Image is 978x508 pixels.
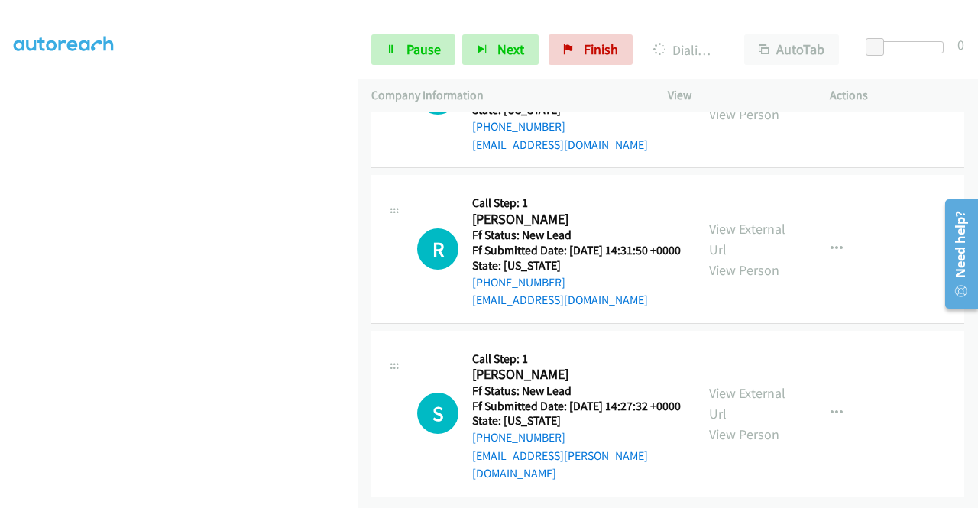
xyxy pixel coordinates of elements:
button: Next [462,34,539,65]
h1: R [417,228,458,270]
a: [PHONE_NUMBER] [472,119,565,134]
a: View External Url [709,384,785,422]
h5: State: [US_STATE] [472,413,682,429]
p: Dialing [PERSON_NAME] [653,40,717,60]
a: [PHONE_NUMBER] [472,275,565,290]
a: [EMAIL_ADDRESS][DOMAIN_NAME] [472,138,648,152]
h2: [PERSON_NAME] [472,211,681,228]
h5: State: [US_STATE] [472,258,681,273]
h5: Call Step: 1 [472,196,681,211]
p: Company Information [371,86,640,105]
a: Pause [371,34,455,65]
div: Delay between calls (in seconds) [873,41,944,53]
a: [EMAIL_ADDRESS][PERSON_NAME][DOMAIN_NAME] [472,448,648,481]
h5: Ff Status: New Lead [472,383,682,399]
a: View External Url [709,220,785,258]
span: Pause [406,40,441,58]
h5: Ff Submitted Date: [DATE] 14:31:50 +0000 [472,243,681,258]
button: AutoTab [744,34,839,65]
h1: S [417,393,458,434]
span: Finish [584,40,618,58]
div: The call is yet to be attempted [417,393,458,434]
div: The call is yet to be attempted [417,228,458,270]
a: View Person [709,105,779,123]
h5: Ff Status: New Lead [472,228,681,243]
p: View [668,86,802,105]
p: Actions [830,86,964,105]
span: Next [497,40,524,58]
a: [PHONE_NUMBER] [472,430,565,445]
a: View Person [709,425,779,443]
a: View Person [709,261,779,279]
div: 0 [957,34,964,55]
h5: Ff Submitted Date: [DATE] 14:27:32 +0000 [472,399,682,414]
h2: [PERSON_NAME] [472,366,682,383]
iframe: Resource Center [934,193,978,315]
h5: Call Step: 1 [472,351,682,367]
a: Finish [549,34,633,65]
a: [EMAIL_ADDRESS][DOMAIN_NAME] [472,293,648,307]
